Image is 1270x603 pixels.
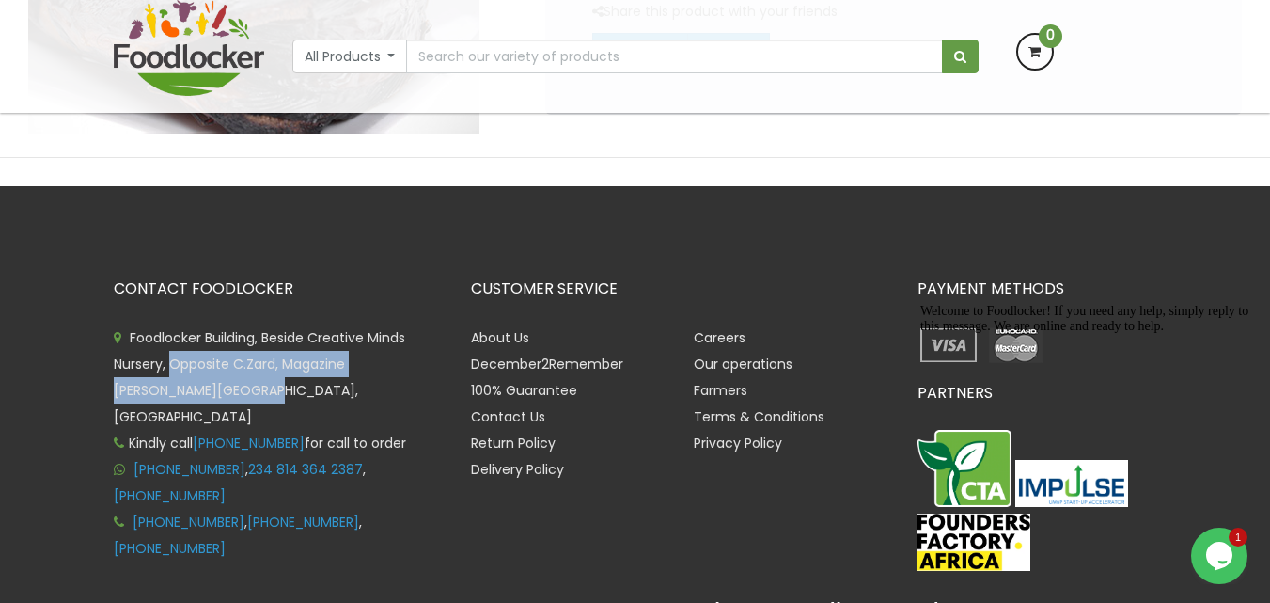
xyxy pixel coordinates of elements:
[406,40,942,73] input: Search our variety of products
[471,434,556,452] a: Return Policy
[292,40,408,73] button: All Products
[248,460,363,479] a: 234 814 364 2387
[694,355,792,373] a: Our operations
[694,328,745,347] a: Careers
[471,280,889,297] h3: CUSTOMER SERVICE
[471,381,577,400] a: 100% Guarantee
[694,381,747,400] a: Farmers
[1191,528,1251,584] iframe: chat widget
[114,434,406,452] span: Kindly call for call to order
[114,513,362,558] span: , ,
[471,328,529,347] a: About Us
[471,355,623,373] a: December2Remember
[471,460,564,479] a: Delivery Policy
[247,513,359,532] a: [PHONE_NUMBER]
[913,296,1251,518] iframe: chat widget
[114,328,405,426] span: Foodlocker Building, Beside Creative Minds Nursery, Opposite C.Zard, Magazine [PERSON_NAME][GEOGR...
[114,486,226,505] a: [PHONE_NUMBER]
[114,539,226,558] a: [PHONE_NUMBER]
[917,514,1030,572] img: FFA
[133,460,245,479] a: [PHONE_NUMBER]
[193,434,305,452] a: [PHONE_NUMBER]
[8,8,336,37] span: Welcome to Foodlocker! If you need any help, simply reply to this message. We are online and read...
[694,407,824,426] a: Terms & Conditions
[8,8,346,38] div: Welcome to Foodlocker! If you need any help, simply reply to this message. We are online and read...
[133,513,244,532] a: [PHONE_NUMBER]
[917,280,1157,297] h3: PAYMENT METHODS
[1039,24,1062,48] span: 0
[471,407,545,426] a: Contact Us
[694,434,782,452] a: Privacy Policy
[114,460,366,505] span: , ,
[114,280,443,297] h3: CONTACT FOODLOCKER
